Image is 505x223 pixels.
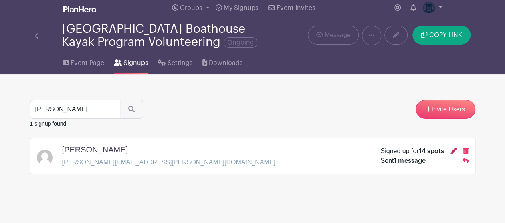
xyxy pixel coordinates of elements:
img: logo_white-6c42ec7e38ccf1d336a20a19083b03d10ae64f83f12c07503d8b9e83406b4c7d.svg [63,6,96,12]
a: Settings [158,49,192,74]
p: [PERSON_NAME][EMAIL_ADDRESS][PERSON_NAME][DOMAIN_NAME] [62,158,275,167]
a: Invite Users [416,100,475,119]
img: Logo-Title.png [422,2,435,14]
span: Event Invites [277,5,315,11]
div: Signed up for [380,146,444,156]
h5: [PERSON_NAME] [62,145,128,154]
span: Downloads [209,58,243,68]
a: Message [308,26,358,45]
span: 14 spots [419,148,444,154]
span: 1 message [394,158,425,164]
a: Signups [114,49,148,74]
div: Sent [380,156,425,166]
span: Ongoing [224,37,257,48]
img: back-arrow-29a5d9b10d5bd6ae65dc969a981735edf675c4d7a1fe02e03b50dbd4ba3cdb55.svg [35,33,43,39]
div: [GEOGRAPHIC_DATA] Boathouse Kayak Program Volunteering [62,22,279,49]
img: default-ce2991bfa6775e67f084385cd625a349d9dcbb7a52a09fb2fda1e96e2d18dcdb.png [37,150,53,166]
span: My Signups [224,5,259,11]
span: Signups [123,58,148,68]
span: Settings [168,58,193,68]
a: Event Page [63,49,104,74]
small: 1 signup found [30,120,67,127]
span: Groups [180,5,202,11]
span: Event Page [71,58,104,68]
a: Downloads [202,49,243,74]
button: COPY LINK [412,26,470,45]
span: COPY LINK [429,32,462,38]
input: Search Signups [30,100,120,119]
span: Message [325,30,351,40]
